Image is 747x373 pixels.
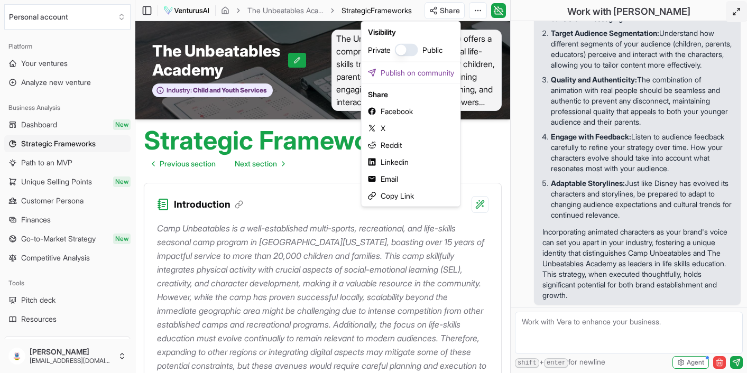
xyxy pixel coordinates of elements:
span: Public [422,45,442,55]
div: Visibility [364,24,458,41]
button: Email [364,171,458,188]
button: X [364,120,458,137]
span: Private [368,45,391,55]
button: Facebook [364,103,458,120]
a: Publish on community [364,64,458,81]
button: Reddit [364,137,458,154]
div: Share [364,86,458,103]
button: Linkedin [364,154,458,171]
div: Copy Link [364,188,458,204]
